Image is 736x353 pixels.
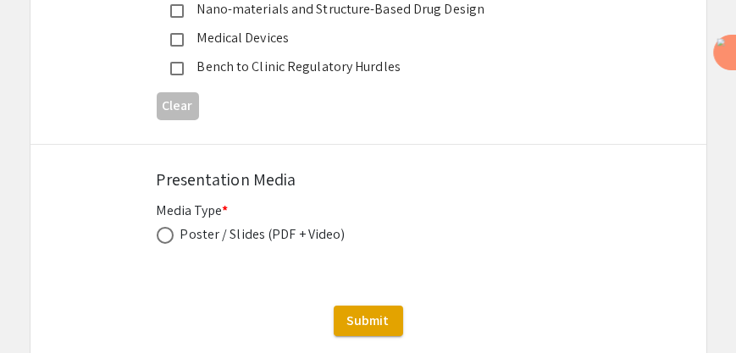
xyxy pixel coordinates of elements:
button: Submit [334,306,403,336]
iframe: Chat [13,277,72,340]
div: Bench to Clinic Regulatory Hurdles [184,57,540,77]
button: Clear [157,92,199,120]
span: Submit [347,312,390,329]
div: Medical Devices [184,28,540,48]
div: Presentation Media [157,167,580,192]
mat-label: Media Type [157,201,229,219]
div: Poster / Slides (PDF + Video) [180,224,346,245]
